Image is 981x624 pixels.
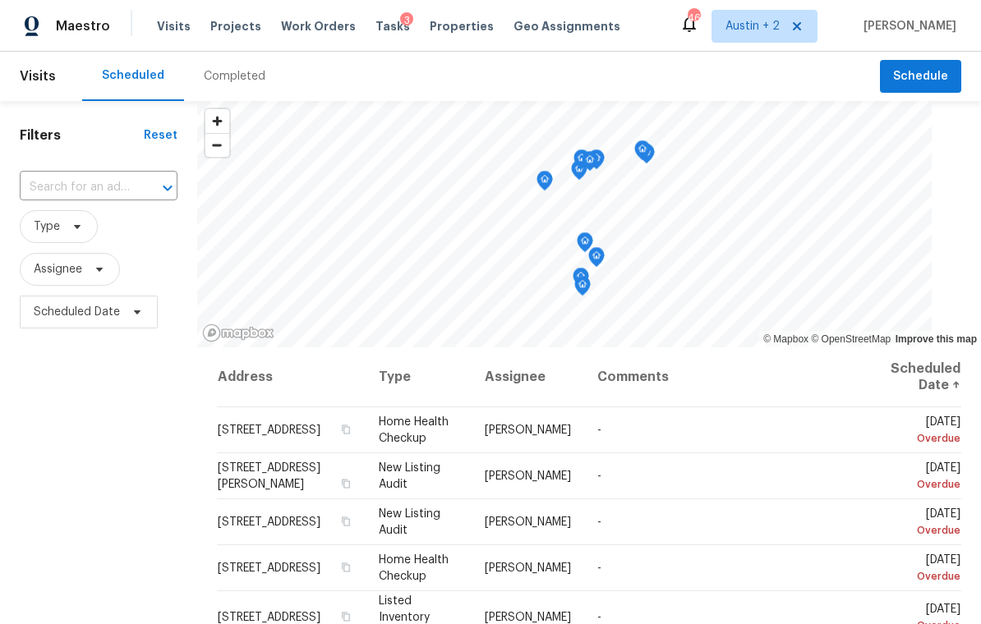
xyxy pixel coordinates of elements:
[582,151,598,177] div: Map marker
[880,60,961,94] button: Schedule
[56,18,110,34] span: Maestro
[574,276,591,301] div: Map marker
[366,347,472,407] th: Type
[885,554,960,585] span: [DATE]
[20,58,56,94] span: Visits
[885,462,960,493] span: [DATE]
[218,562,320,574] span: [STREET_ADDRESS]
[514,18,620,34] span: Geo Assignments
[379,554,449,582] span: Home Health Checkup
[896,333,977,345] a: Improve this map
[400,12,413,29] div: 3
[338,560,352,575] button: Copy Address
[379,462,440,490] span: New Listing Audit
[210,18,261,34] span: Projects
[588,247,605,273] div: Map marker
[634,140,651,166] div: Map marker
[597,470,601,482] span: -
[375,21,410,32] span: Tasks
[537,171,553,196] div: Map marker
[597,516,601,528] span: -
[34,261,82,278] span: Assignee
[763,333,808,345] a: Mapbox
[571,160,587,186] div: Map marker
[156,177,179,200] button: Open
[573,268,589,293] div: Map marker
[34,304,120,320] span: Scheduled Date
[205,134,229,157] span: Zoom out
[379,508,440,536] span: New Listing Audit
[20,175,131,200] input: Search for an address...
[597,562,601,574] span: -
[885,522,960,539] div: Overdue
[485,424,571,436] span: [PERSON_NAME]
[338,476,352,491] button: Copy Address
[204,68,265,85] div: Completed
[218,424,320,436] span: [STREET_ADDRESS]
[197,101,932,347] canvas: Map
[217,347,366,407] th: Address
[597,611,601,622] span: -
[885,568,960,585] div: Overdue
[430,18,494,34] span: Properties
[811,333,891,345] a: OpenStreetMap
[584,347,872,407] th: Comments
[485,516,571,528] span: [PERSON_NAME]
[872,347,961,407] th: Scheduled Date ↑
[338,514,352,529] button: Copy Address
[573,149,590,175] div: Map marker
[857,18,956,34] span: [PERSON_NAME]
[885,430,960,447] div: Overdue
[102,67,164,84] div: Scheduled
[638,144,655,169] div: Map marker
[485,562,571,574] span: [PERSON_NAME]
[20,127,144,144] h1: Filters
[885,508,960,539] span: [DATE]
[577,232,593,258] div: Map marker
[281,18,356,34] span: Work Orders
[597,424,601,436] span: -
[885,476,960,493] div: Overdue
[218,462,320,490] span: [STREET_ADDRESS][PERSON_NAME]
[338,608,352,623] button: Copy Address
[205,133,229,157] button: Zoom out
[893,67,948,87] span: Schedule
[379,416,449,444] span: Home Health Checkup
[218,611,320,622] span: [STREET_ADDRESS]
[338,422,352,437] button: Copy Address
[485,470,571,482] span: [PERSON_NAME]
[472,347,584,407] th: Assignee
[218,516,320,528] span: [STREET_ADDRESS]
[34,218,60,235] span: Type
[205,109,229,133] button: Zoom in
[485,611,571,622] span: [PERSON_NAME]
[202,323,274,342] a: Mapbox homepage
[688,10,699,26] div: 46
[885,416,960,447] span: [DATE]
[144,127,177,144] div: Reset
[157,18,191,34] span: Visits
[588,149,605,175] div: Map marker
[725,18,780,34] span: Austin + 2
